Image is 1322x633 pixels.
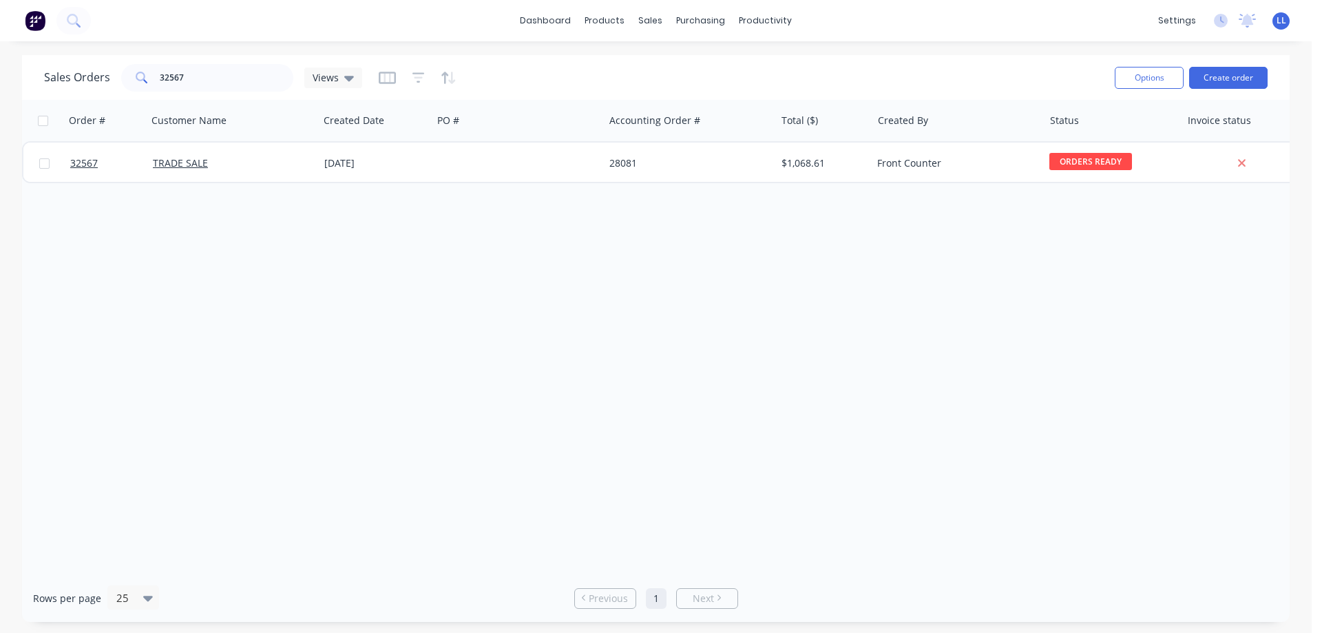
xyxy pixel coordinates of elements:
[1050,114,1079,127] div: Status
[151,114,227,127] div: Customer Name
[1188,114,1251,127] div: Invoice status
[878,114,928,127] div: Created By
[313,70,339,85] span: Views
[25,10,45,31] img: Factory
[669,10,732,31] div: purchasing
[70,143,153,184] a: 32567
[569,588,744,609] ul: Pagination
[781,114,818,127] div: Total ($)
[575,592,636,605] a: Previous page
[589,592,628,605] span: Previous
[324,156,427,170] div: [DATE]
[1115,67,1184,89] button: Options
[609,156,762,170] div: 28081
[1277,14,1286,27] span: LL
[646,588,667,609] a: Page 1 is your current page
[781,156,862,170] div: $1,068.61
[609,114,700,127] div: Accounting Order #
[631,10,669,31] div: sales
[578,10,631,31] div: products
[513,10,578,31] a: dashboard
[70,156,98,170] span: 32567
[160,64,294,92] input: Search...
[44,71,110,84] h1: Sales Orders
[1151,10,1203,31] div: settings
[693,592,714,605] span: Next
[732,10,799,31] div: productivity
[437,114,459,127] div: PO #
[69,114,105,127] div: Order #
[33,592,101,605] span: Rows per page
[677,592,737,605] a: Next page
[877,156,1030,170] div: Front Counter
[153,156,208,169] a: TRADE SALE
[324,114,384,127] div: Created Date
[1049,153,1132,170] span: ORDERS READY
[1189,67,1268,89] button: Create order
